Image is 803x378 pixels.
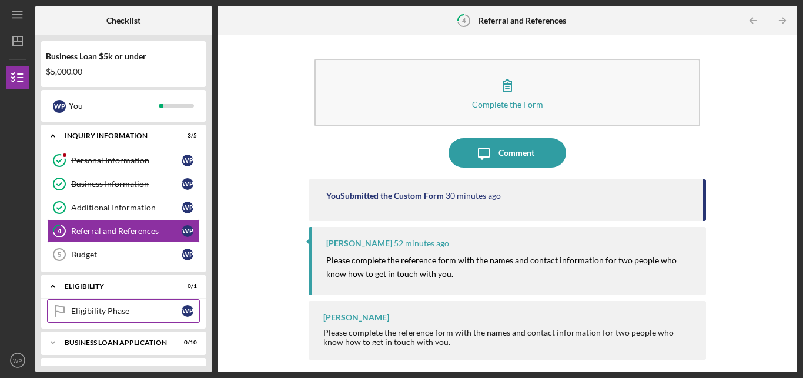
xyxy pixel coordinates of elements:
tspan: 4 [58,228,62,235]
div: W P [182,249,193,260]
div: Referral and References [71,226,182,236]
div: W P [182,178,193,190]
a: 5BudgetWP [47,243,200,266]
a: Business InformationWP [47,172,200,196]
b: Referral and References [479,16,566,25]
div: You Submitted the Custom Form [326,191,444,200]
div: Complete the Form [472,100,543,109]
a: Additional InformationWP [47,196,200,219]
div: Business Loan $5k or under [46,52,201,61]
div: Eligibility Phase [71,306,182,316]
mark: Please complete the reference form with the names and contact information for two people who know... [326,255,678,278]
div: Loan Approval [65,366,168,373]
button: WP [6,349,29,372]
div: Personal Information [71,156,182,165]
time: 2025-10-06 15:59 [446,191,501,200]
tspan: 4 [462,16,466,24]
div: Please complete the reference form with the names and contact information for two people who know... [323,328,694,347]
div: W P [53,100,66,113]
div: W P [182,202,193,213]
div: Additional Information [71,203,182,212]
div: 0 / 1 [176,366,197,373]
text: WP [13,357,22,364]
div: Business Information [71,179,182,189]
div: 3 / 5 [176,132,197,139]
button: Complete the Form [314,59,700,126]
div: Budget [71,250,182,259]
b: Checklist [106,16,140,25]
div: W P [182,225,193,237]
div: BUSINESS LOAN APPLICATION [65,339,168,346]
div: Eligibility [65,283,168,290]
time: 2025-10-06 15:37 [394,239,449,248]
div: [PERSON_NAME] [326,239,392,248]
div: [PERSON_NAME] [323,313,389,322]
div: 0 / 1 [176,283,197,290]
div: You [69,96,159,116]
div: 0 / 10 [176,339,197,346]
a: Personal InformationWP [47,149,200,172]
div: Comment [498,138,534,168]
a: Eligibility PhaseWP [47,299,200,323]
div: $5,000.00 [46,67,201,76]
tspan: 5 [58,251,61,258]
div: W P [182,155,193,166]
div: INQUIRY INFORMATION [65,132,168,139]
button: Comment [449,138,566,168]
a: 4Referral and ReferencesWP [47,219,200,243]
div: W P [182,305,193,317]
